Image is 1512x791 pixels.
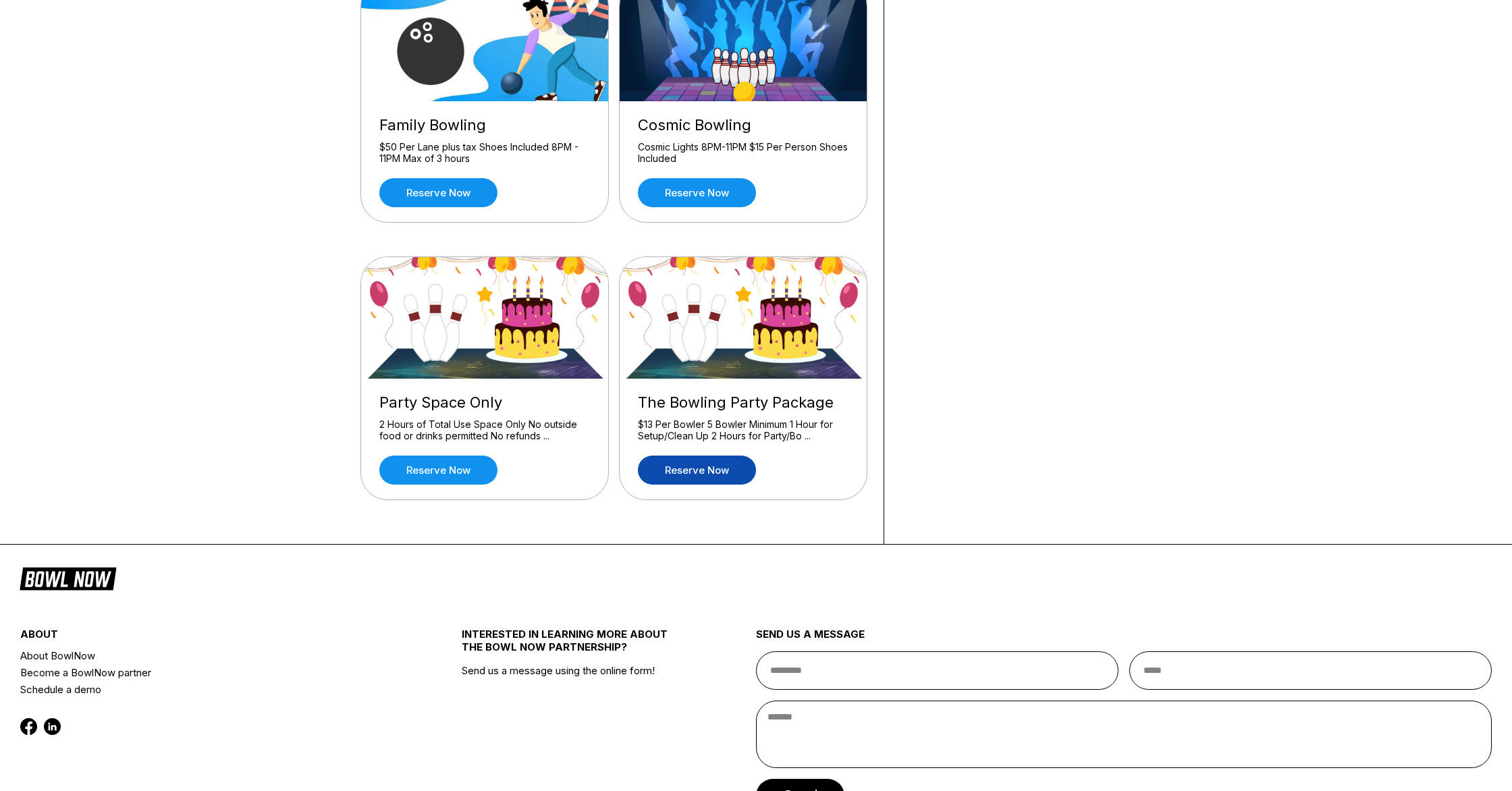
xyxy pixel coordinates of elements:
[379,178,497,207] a: Reserve now
[638,418,848,442] div: $13 Per Bowler 5 Bowler Minimum 1 Hour for Setup/Clean Up 2 Hours for Party/Bo ...
[638,393,848,412] div: The Bowling Party Package
[379,141,590,165] div: $50 Per Lane plus tax Shoes Included 8PM - 11PM Max of 3 hours
[20,681,388,698] a: Schedule a demo
[20,628,388,647] div: about
[379,456,497,485] a: Reserve now
[379,418,590,442] div: 2 Hours of Total Use Space Only No outside food or drinks permitted No refunds ...
[638,456,756,485] a: Reserve now
[756,628,1492,651] div: send us a message
[462,628,682,664] div: INTERESTED IN LEARNING MORE ABOUT THE BOWL NOW PARTNERSHIP?
[20,664,388,681] a: Become a BowlNow partner
[361,257,610,379] img: Party Space Only
[638,116,848,134] div: Cosmic Bowling
[620,257,868,379] img: The Bowling Party Package
[379,116,590,134] div: Family Bowling
[638,141,848,165] div: Cosmic Lights 8PM-11PM $15 Per Person Shoes Included
[638,178,756,207] a: Reserve now
[20,647,388,664] a: About BowlNow
[379,393,590,412] div: Party Space Only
